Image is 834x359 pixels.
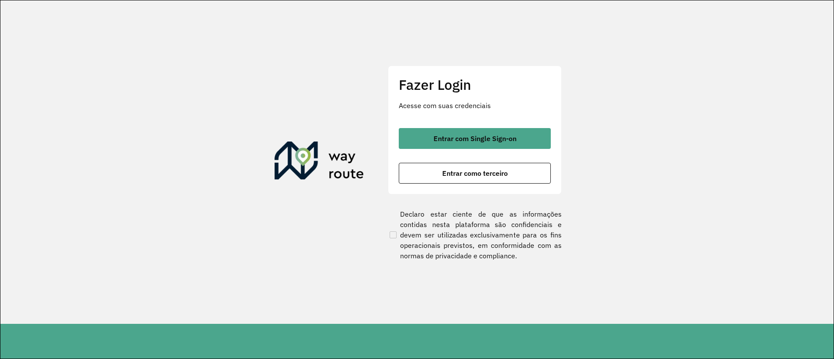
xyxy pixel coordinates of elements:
p: Acesse com suas credenciais [399,100,551,111]
h2: Fazer Login [399,76,551,93]
span: Entrar como terceiro [442,170,508,177]
label: Declaro estar ciente de que as informações contidas nesta plataforma são confidenciais e devem se... [388,209,562,261]
button: button [399,163,551,184]
img: Roteirizador AmbevTech [275,142,364,183]
span: Entrar com Single Sign-on [434,135,516,142]
button: button [399,128,551,149]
